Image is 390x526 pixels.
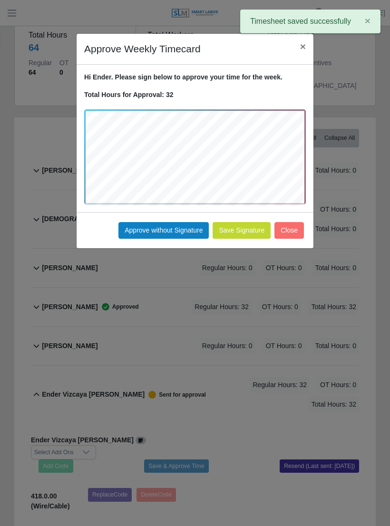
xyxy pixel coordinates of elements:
strong: Total Hours for Approval: 32 [84,91,173,98]
div: Timesheet saved successfully [240,10,380,33]
button: Save Signature [213,222,271,239]
span: × [365,15,370,26]
span: × [300,41,306,52]
strong: Hi Ender. Please sign below to approve your time for the week. [84,73,283,81]
h4: Approve Weekly Timecard [84,41,201,57]
button: Close [292,34,313,59]
button: Approve without Signature [118,222,209,239]
button: Close [274,222,304,239]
